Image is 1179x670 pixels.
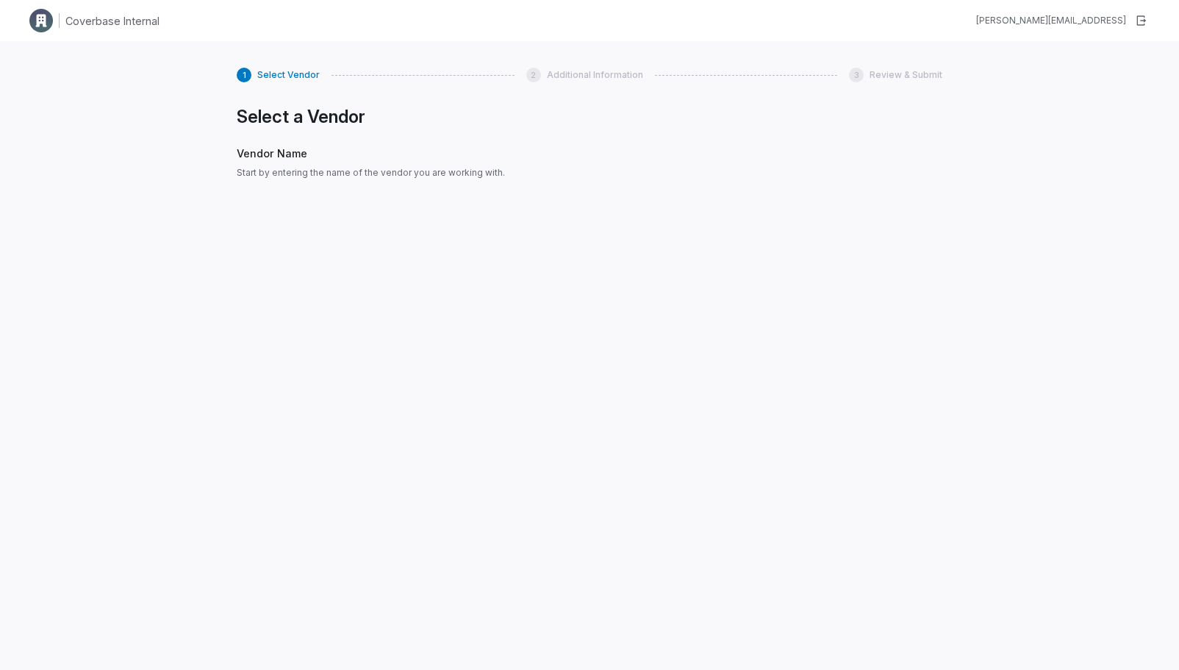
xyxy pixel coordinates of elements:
[257,69,320,81] span: Select Vendor
[237,167,699,179] span: Start by entering the name of the vendor you are working with.
[237,68,251,82] div: 1
[526,68,541,82] div: 2
[870,69,942,81] span: Review & Submit
[976,15,1126,26] div: [PERSON_NAME][EMAIL_ADDRESS]
[547,69,643,81] span: Additional Information
[65,13,160,29] h1: Coverbase Internal
[237,146,699,161] span: Vendor Name
[29,9,53,32] img: Clerk Logo
[849,68,864,82] div: 3
[237,106,699,128] h1: Select a Vendor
